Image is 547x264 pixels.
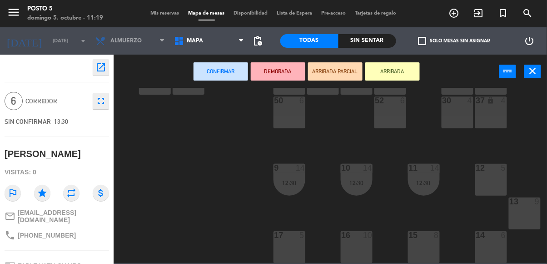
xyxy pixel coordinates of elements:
[341,180,373,186] div: 12:30
[5,118,51,125] span: SIN CONFIRMAR
[338,34,397,48] div: Sin sentar
[363,231,372,239] div: 10
[473,8,484,19] i: exit_to_app
[5,209,109,223] a: mail_outline[EMAIL_ADDRESS][DOMAIN_NAME]
[95,62,106,73] i: open_in_new
[527,66,538,76] i: close
[5,211,15,222] i: mail_outline
[63,185,80,201] i: repeat
[95,96,106,107] i: fullscreen
[5,147,81,162] div: [PERSON_NAME]
[54,118,68,125] span: 13:30
[18,209,109,223] span: [EMAIL_ADDRESS][DOMAIN_NAME]
[498,8,509,19] i: turned_in_not
[280,34,338,48] div: Todas
[273,11,317,16] span: Lista de Espera
[7,5,20,19] i: menu
[476,231,477,239] div: 14
[93,59,109,76] button: open_in_new
[501,96,507,105] div: 4
[363,164,372,172] div: 14
[400,96,406,105] div: 6
[308,62,363,81] button: ARRIBADA PARCIAL
[299,231,305,239] div: 5
[187,38,204,44] span: MAPA
[5,92,23,110] span: 6
[522,8,533,19] i: search
[408,180,440,186] div: 12:30
[476,96,477,105] div: 37
[146,11,184,16] span: Mis reservas
[365,62,420,81] button: ARRIBADA
[229,11,273,16] span: Disponibilidad
[184,11,229,16] span: Mapa de mesas
[194,62,248,81] button: Confirmar
[449,8,460,19] i: add_circle_outline
[27,14,103,23] div: domingo 5. octubre - 11:19
[535,198,540,206] div: 9
[27,5,103,14] div: Posto 5
[93,93,109,109] button: fullscreen
[5,230,15,241] i: phone
[5,185,21,201] i: outlined_flag
[93,185,109,201] i: attach_money
[25,96,88,107] span: CORREDOR
[434,231,439,239] div: 8
[273,180,305,186] div: 12:30
[501,164,507,172] div: 5
[501,231,507,239] div: 6
[502,66,513,76] i: power_input
[299,96,305,105] div: 6
[274,164,275,172] div: 9
[418,37,427,45] span: check_box_outline_blank
[110,38,142,44] span: Almuerzo
[296,164,305,172] div: 14
[7,5,20,22] button: menu
[252,36,263,46] span: pending_actions
[317,11,351,16] span: Pre-acceso
[418,37,490,45] label: Solo mesas sin asignar
[476,164,477,172] div: 12
[430,164,439,172] div: 14
[467,96,473,105] div: 4
[78,36,89,46] i: arrow_drop_down
[524,36,535,46] i: power_settings_new
[5,164,109,180] div: Visitas: 0
[274,96,275,105] div: 50
[524,65,541,78] button: close
[351,11,401,16] span: Tarjetas de regalo
[18,232,76,239] span: [PHONE_NUMBER]
[34,185,50,201] i: star
[251,62,305,81] button: DEMORADA
[499,65,516,78] button: power_input
[274,231,275,239] div: 17
[487,96,495,104] i: lock
[375,96,376,105] div: 52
